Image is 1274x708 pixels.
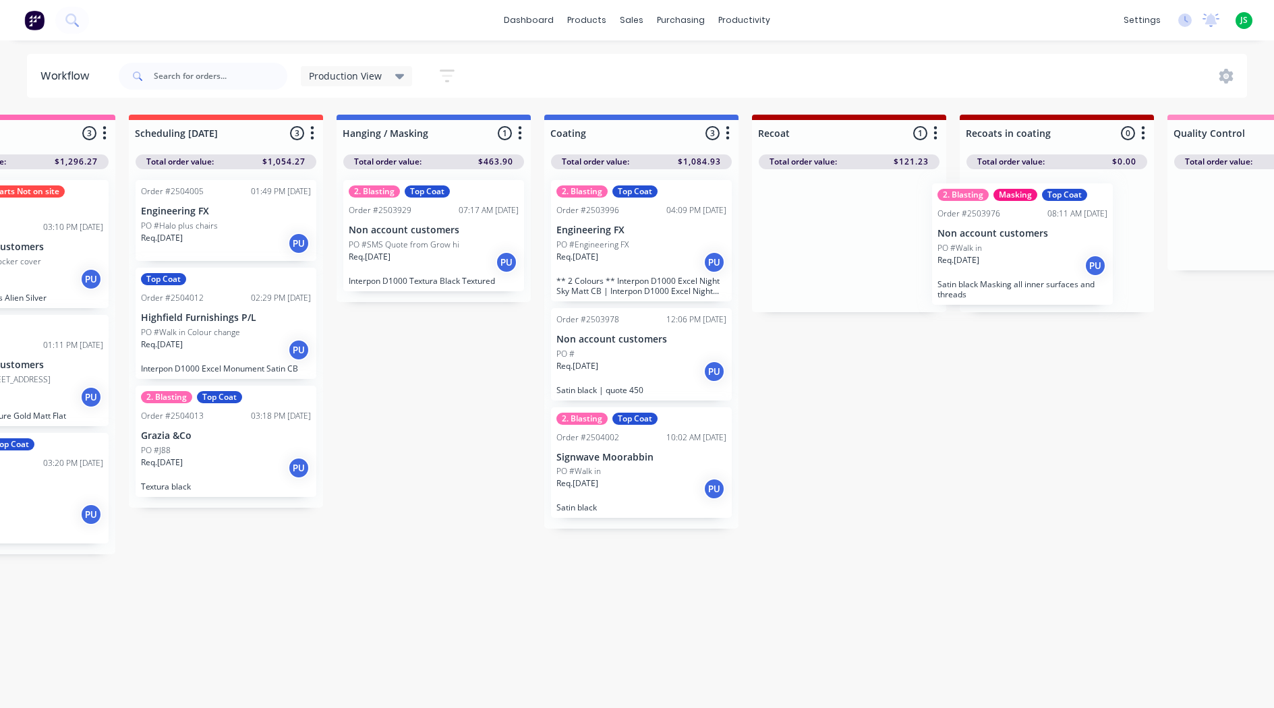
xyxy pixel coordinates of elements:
span: 1 [498,126,512,140]
div: purchasing [650,10,712,30]
span: $121.23 [894,156,929,168]
span: Total order value: [354,156,422,168]
a: dashboard [497,10,560,30]
input: Enter column name… [758,126,891,140]
span: 1 [913,126,927,140]
span: $0.00 [1112,156,1136,168]
img: Factory [24,10,45,30]
input: Enter column name… [343,126,475,140]
span: Total order value: [146,156,214,168]
span: Total order value: [770,156,837,168]
span: Production View [309,69,382,83]
span: $1,084.93 [678,156,721,168]
div: Workflow [40,68,96,84]
input: Enter column name… [550,126,683,140]
span: 0 [1121,126,1135,140]
input: Enter column name… [135,126,268,140]
div: products [560,10,613,30]
span: $463.90 [478,156,513,168]
span: JS [1240,14,1248,26]
span: 3 [705,126,720,140]
input: Enter column name… [966,126,1099,140]
input: Search for orders... [154,63,287,90]
span: $1,054.27 [262,156,306,168]
div: productivity [712,10,777,30]
span: 3 [290,126,304,140]
span: 3 [82,126,96,140]
span: Total order value: [562,156,629,168]
span: $1,296.27 [55,156,98,168]
div: settings [1117,10,1167,30]
span: Total order value: [1185,156,1252,168]
span: Total order value: [977,156,1045,168]
div: sales [613,10,650,30]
